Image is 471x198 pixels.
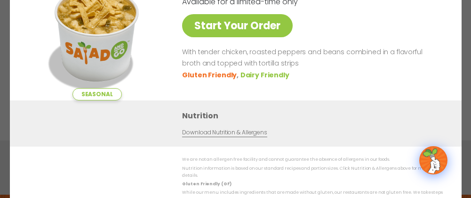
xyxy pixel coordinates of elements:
[240,70,291,80] li: Dairy Friendly
[420,147,447,173] img: wpChatIcon
[182,110,447,122] h3: Nutrition
[182,14,293,37] a: Start Your Order
[182,47,439,69] p: With tender chicken, roasted peppers and beans combined in a flavorful broth and topped with tort...
[182,181,231,187] strong: Gluten Friendly (GF)
[182,156,443,163] p: We are not an allergen free facility and cannot guarantee the absence of allergens in our foods.
[182,165,443,180] p: Nutrition information is based on our standard recipes and portion sizes. Click Nutrition & Aller...
[72,88,121,100] span: Seasonal
[182,128,267,137] a: Download Nutrition & Allergens
[182,70,240,80] li: Gluten Friendly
